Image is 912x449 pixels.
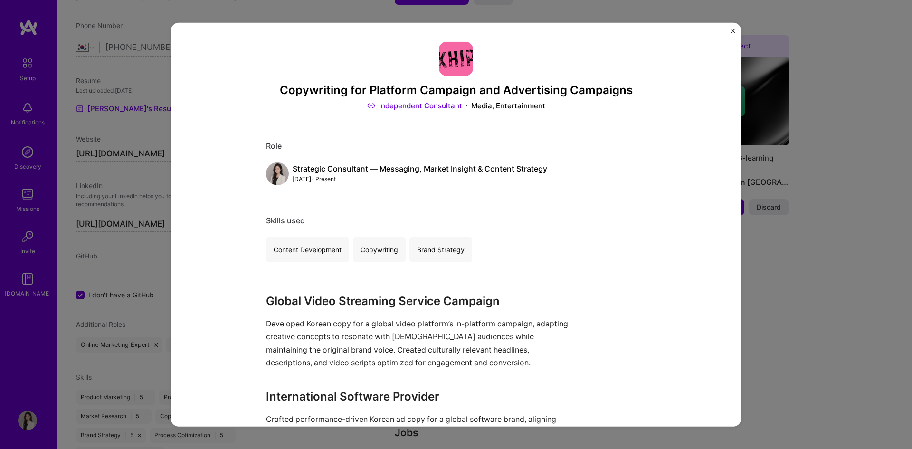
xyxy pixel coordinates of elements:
div: Strategic Consultant — Messaging, Market Insight & Content Strategy [293,164,547,174]
strong: Global Video Streaming Service Campaign [266,294,500,308]
button: Close [731,28,735,38]
h3: Copywriting for Platform Campaign and Advertising Campaigns [266,83,646,97]
img: Dot [466,101,467,111]
strong: International Software Provider [266,390,439,403]
div: Copywriting [353,237,406,262]
div: Skills used [266,216,646,226]
a: Independent Consultant [367,101,462,111]
img: Link [367,101,375,111]
div: Brand Strategy [409,237,472,262]
div: Media, Entertainment [471,101,545,111]
div: Role [266,141,646,151]
p: Developed Korean copy for a global video platform’s in-platform campaign, adapting creative conce... [266,317,575,369]
img: Company logo [439,41,473,76]
div: Content Development [266,237,349,262]
div: [DATE] - Present [293,174,547,184]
